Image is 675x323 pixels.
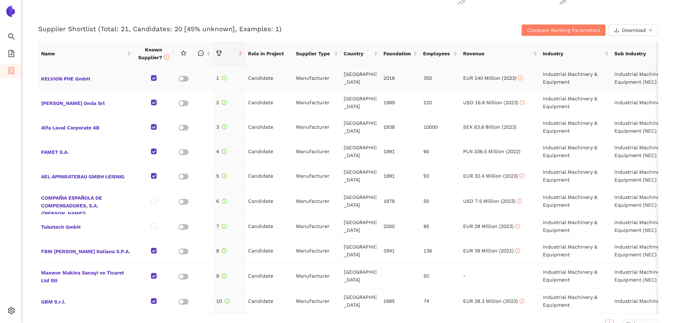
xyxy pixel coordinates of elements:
span: 10 [216,298,230,304]
td: Manufacturer [293,289,341,313]
span: EUR 32.4 Million (2023) [463,173,524,179]
th: this column's title is Employees,this column is sortable [420,41,460,66]
span: 9 [216,273,227,279]
td: Candidate [245,214,293,239]
span: info-circle [517,199,522,204]
td: 350 [421,66,460,90]
span: info-circle [222,248,227,253]
span: Maxwor Makina Sanayi ve Ticaret Ltd Sti [41,267,131,284]
td: 1978 [381,188,420,214]
span: info-circle [515,224,520,229]
span: PLN 336.5 Million (2022) [463,149,521,154]
td: [GEOGRAPHIC_DATA] [341,66,381,90]
td: 1985 [381,289,420,313]
td: 93 [421,164,460,188]
img: Logo [5,6,16,17]
span: SEK 63.6 Billion (2023) [463,124,517,130]
span: info-circle [225,299,230,303]
td: 1989 [381,90,420,115]
span: 4 [216,149,227,154]
span: EUR 140 Million (2023) [463,75,523,81]
span: [PERSON_NAME] Onda Srl [41,98,131,107]
span: info-circle [222,273,227,278]
td: Candidate [245,66,293,90]
td: 1991 [381,139,420,164]
span: download [614,28,619,33]
span: setting [8,305,15,319]
span: AEL APPARATEBAU GMBH LEISNIG [41,171,131,180]
td: Industrial Machinery & Equipment [540,263,612,289]
td: Manufacturer [293,214,341,239]
span: Foundation [383,50,412,57]
td: Industrial Machinery & Equipment [540,66,612,90]
td: Industrial Machinery & Equipment [540,188,612,214]
td: Industrial Machinery & Equipment [540,115,612,139]
th: this column's title is Name,this column is sortable [38,41,134,66]
td: Candidate [245,115,293,139]
span: info-circle [518,76,523,80]
td: [GEOGRAPHIC_DATA] [341,139,381,164]
button: downloadDownloaddown [608,24,658,36]
button: Compare Ranking Parameters [522,24,606,36]
span: Supplier Type [296,50,333,57]
span: file-add [8,48,15,62]
td: 1941 [381,239,420,263]
td: 10000 [421,115,460,139]
td: Candidate [245,263,293,289]
td: Industrial Machinery & Equipment [540,164,612,188]
span: trophy [216,50,222,56]
td: [GEOGRAPHIC_DATA] [341,115,381,139]
span: Revenue [463,50,532,57]
td: [GEOGRAPHIC_DATA] [341,164,381,188]
span: search [8,30,15,45]
span: 2 [216,100,227,105]
th: this column's title is Country,this column is sortable [341,41,381,66]
td: Manufacturer [293,164,341,188]
span: Sub Industry [614,50,675,57]
td: [GEOGRAPHIC_DATA] [341,90,381,115]
td: Industrial Machinery & Equipment [540,289,612,313]
td: [GEOGRAPHIC_DATA] [341,239,381,263]
span: 7 [216,223,227,229]
span: EUR 28 Million (2023) [463,223,520,229]
th: Role in Project [245,41,293,66]
span: info-circle [222,100,227,105]
span: Tubetech GmbH [41,222,131,231]
td: 74 [421,289,460,313]
span: 6 [216,198,227,204]
th: this column's title is Revenue,this column is sortable [460,41,540,66]
td: Candidate [245,188,293,214]
span: info-circle [222,149,227,154]
span: info-circle [520,100,525,105]
td: [GEOGRAPHIC_DATA] [341,289,381,313]
td: Candidate [245,90,293,115]
span: FAMET S.A. [41,147,131,156]
span: info-circle [519,173,524,178]
span: KELVION PHE GmbH [41,73,131,83]
span: 8 [216,248,227,254]
span: info-circle [222,124,227,129]
span: info-circle [222,173,227,178]
td: 1938 [381,115,420,139]
th: this column's title is Supplier Type,this column is sortable [293,41,341,66]
span: Known Supplier? [138,47,169,60]
td: Manufacturer [293,263,341,289]
span: Industry [543,50,603,57]
td: 50 [421,188,460,214]
span: Compare Ranking Parameters [527,26,600,34]
span: - [463,273,466,279]
span: star [181,50,186,56]
span: COMPAÑIA ESPAÑOLA DE COMPENSADORES, S.A. ([PERSON_NAME]) [41,193,131,210]
td: Industrial Machinery & Equipment [540,214,612,239]
span: down [649,28,652,33]
span: info-circle [519,299,524,303]
span: container [8,65,15,79]
span: EUR 28.3 Million (2023) [463,298,524,304]
td: 2000 [381,214,420,239]
span: info-circle [222,76,227,80]
td: 220 [421,90,460,115]
td: Manufacturer [293,188,341,214]
td: Candidate [245,164,293,188]
span: Alfa Laval Corporate AB [41,122,131,132]
td: [GEOGRAPHIC_DATA] [341,188,381,214]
